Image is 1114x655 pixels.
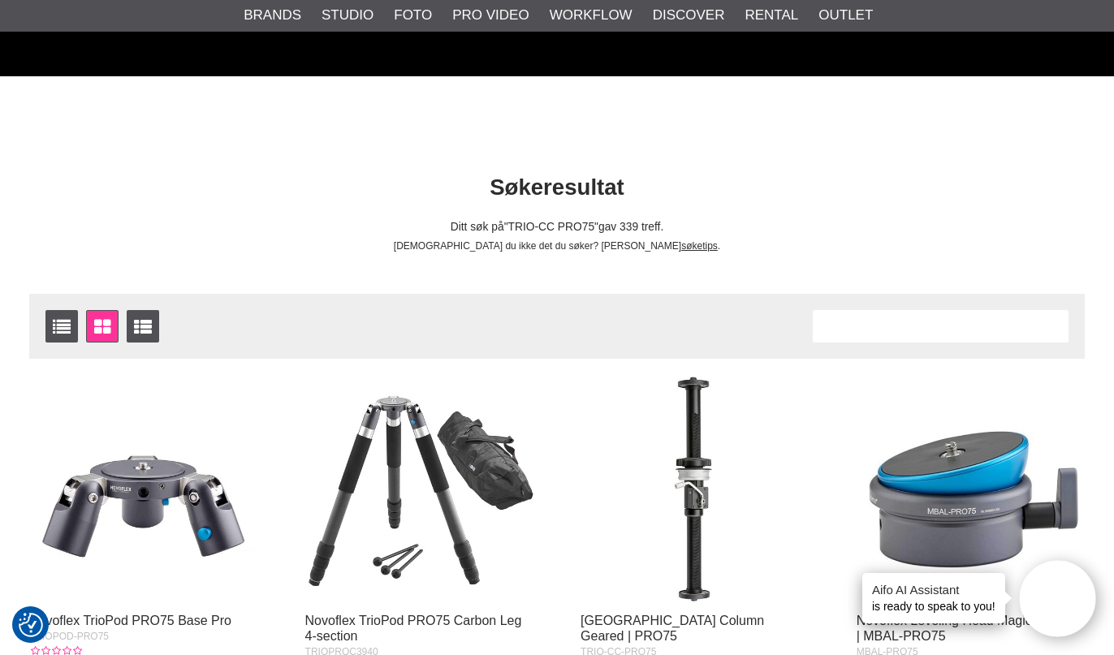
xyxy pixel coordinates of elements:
a: Pro Video [452,5,529,26]
a: Utvidet liste [127,310,159,343]
a: søketips [681,240,718,252]
button: Samtykkepreferanser [19,610,43,640]
span: TRIOPOD-PRO75 [29,631,109,642]
a: Brands [244,5,301,26]
img: Novoflex TrioPod PRO75 Base Pro [29,375,257,603]
a: Novoflex TrioPod PRO75 Base Pro [29,614,231,627]
a: Discover [653,5,725,26]
a: Studio [322,5,373,26]
a: Vis liste [45,310,78,343]
img: Novoflex Center Column Geared | PRO75 [581,375,809,603]
a: Workflow [550,5,633,26]
img: Novoflex TrioPod PRO75 Carbon Leg 4-section [305,375,533,603]
a: Novoflex TrioPod PRO75 Carbon Leg 4-section [305,614,522,643]
a: [GEOGRAPHIC_DATA] Column Geared | PRO75 [581,614,764,643]
span: Ditt søk på gav 339 treff. [451,221,664,233]
a: Outlet [818,5,873,26]
span: [DEMOGRAPHIC_DATA] du ikke det du søker? [PERSON_NAME] [394,240,681,252]
h4: Aifo AI Assistant [872,581,995,598]
h1: Søkeresultat [17,172,1097,204]
img: Novoflex Leveling Head MagicBalance | MBAL-PRO75 [857,375,1085,603]
a: Vindusvisning [86,310,119,343]
a: Foto [394,5,432,26]
span: . [718,240,720,252]
div: is ready to speak to you! [862,573,1005,623]
span: TRIO-CC PRO75 [504,221,598,233]
img: Revisit consent button [19,613,43,637]
a: Novoflex Leveling Head MagicBalance | MBAL-PRO75 [857,614,1079,643]
a: Rental [745,5,798,26]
